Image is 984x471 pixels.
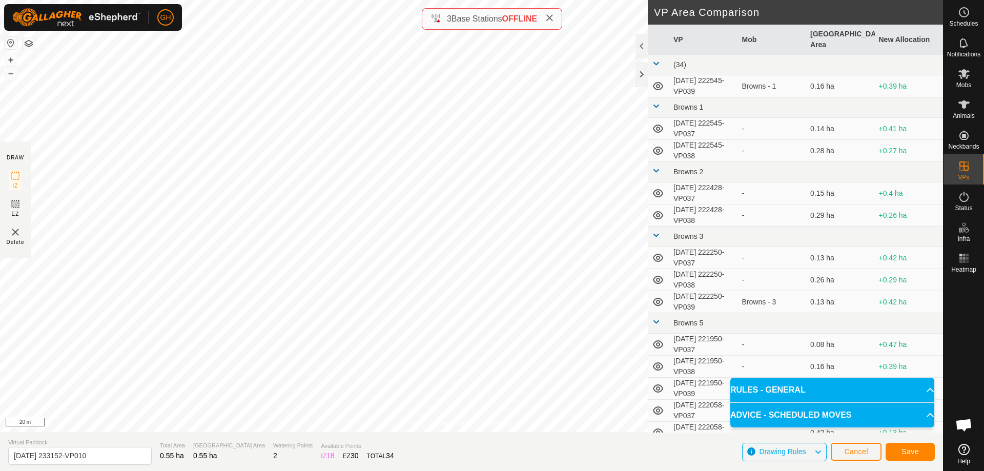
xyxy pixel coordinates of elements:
span: 30 [351,452,359,460]
span: 0.55 ha [160,452,184,460]
span: Browns 3 [673,232,703,240]
span: Mobs [956,82,971,88]
td: [DATE] 222545-VP039 [669,75,738,97]
img: Gallagher Logo [12,8,140,27]
div: - [742,275,803,285]
span: OFFLINE [502,14,537,23]
th: Mob [738,25,807,55]
div: - [742,146,803,156]
td: 0.14 ha [806,118,875,140]
span: 34 [386,452,394,460]
span: Browns 2 [673,168,703,176]
span: Available Points [321,442,394,450]
td: +0.42 ha [875,247,944,269]
span: Save [901,447,919,456]
div: EZ [343,450,359,461]
span: EZ [12,210,19,218]
span: Drawing Rules [759,447,806,456]
span: Help [957,458,970,464]
td: 0.29 ha [806,204,875,227]
td: [DATE] 222250-VP039 [669,291,738,313]
div: - [742,188,803,199]
td: +0.39 ha [875,356,944,378]
button: – [5,67,17,79]
span: Browns 5 [673,319,703,327]
th: [GEOGRAPHIC_DATA] Area [806,25,875,55]
td: +0.41 ha [875,118,944,140]
div: Open chat [949,409,979,440]
td: [DATE] 221950-VP038 [669,356,738,378]
td: 0.08 ha [806,334,875,356]
td: [DATE] 221950-VP037 [669,334,738,356]
td: [DATE] 222058-VP037 [669,400,738,422]
span: VPs [958,174,969,180]
span: Animals [953,113,975,119]
td: 0.16 ha [806,356,875,378]
span: Infra [957,236,970,242]
button: Save [886,443,935,461]
div: Browns - 3 [742,297,803,308]
div: IZ [321,450,334,461]
button: + [5,54,17,66]
td: [DATE] 222428-VP037 [669,182,738,204]
span: GH [160,12,171,23]
div: TOTAL [367,450,394,461]
span: 18 [326,452,335,460]
button: Reset Map [5,37,17,49]
button: Map Layers [23,37,35,50]
td: +0.47 ha [875,334,944,356]
span: Notifications [947,51,980,57]
td: [DATE] 222545-VP037 [669,118,738,140]
span: Heatmap [951,267,976,273]
button: Cancel [831,443,881,461]
span: ADVICE - SCHEDULED MOVES [730,409,851,421]
a: Contact Us [482,419,512,428]
span: Base Stations [452,14,502,23]
div: Browns - 1 [742,81,803,92]
td: 0.15 ha [806,182,875,204]
span: (34) [673,60,686,69]
td: +0.39 ha [875,75,944,97]
a: Help [944,440,984,468]
th: New Allocation [875,25,944,55]
td: [DATE] 222545-VP038 [669,140,738,162]
img: VP [9,226,22,238]
td: [DATE] 221950-VP039 [669,378,738,400]
span: 3 [447,14,452,23]
td: [DATE] 222428-VP038 [669,204,738,227]
h2: VP Area Comparison [654,6,943,18]
p-accordion-header: ADVICE - SCHEDULED MOVES [730,403,934,427]
td: +0.4 ha [875,182,944,204]
span: 0.55 ha [193,452,217,460]
a: Privacy Policy [431,419,469,428]
div: - [742,210,803,221]
td: 0.13 ha [806,291,875,313]
span: Virtual Paddock [8,438,152,447]
td: 0.13 ha [806,247,875,269]
span: Schedules [949,21,978,27]
div: - [742,124,803,134]
div: - [742,361,803,372]
td: +0.27 ha [875,140,944,162]
span: Cancel [844,447,868,456]
span: IZ [13,182,18,190]
span: Watering Points [273,441,313,450]
span: Browns 1 [673,103,703,111]
span: Neckbands [948,144,979,150]
div: DRAW [7,154,24,161]
th: VP [669,25,738,55]
td: +0.29 ha [875,269,944,291]
td: 0.26 ha [806,269,875,291]
span: Total Area [160,441,185,450]
td: [DATE] 222250-VP037 [669,247,738,269]
div: - [742,339,803,350]
span: Delete [7,238,25,246]
p-accordion-header: RULES - GENERAL [730,378,934,402]
span: [GEOGRAPHIC_DATA] Area [193,441,265,450]
div: - [742,253,803,263]
span: Status [955,205,972,211]
td: 0.28 ha [806,140,875,162]
td: 0.16 ha [806,75,875,97]
td: +0.26 ha [875,204,944,227]
td: [DATE] 222250-VP038 [669,269,738,291]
